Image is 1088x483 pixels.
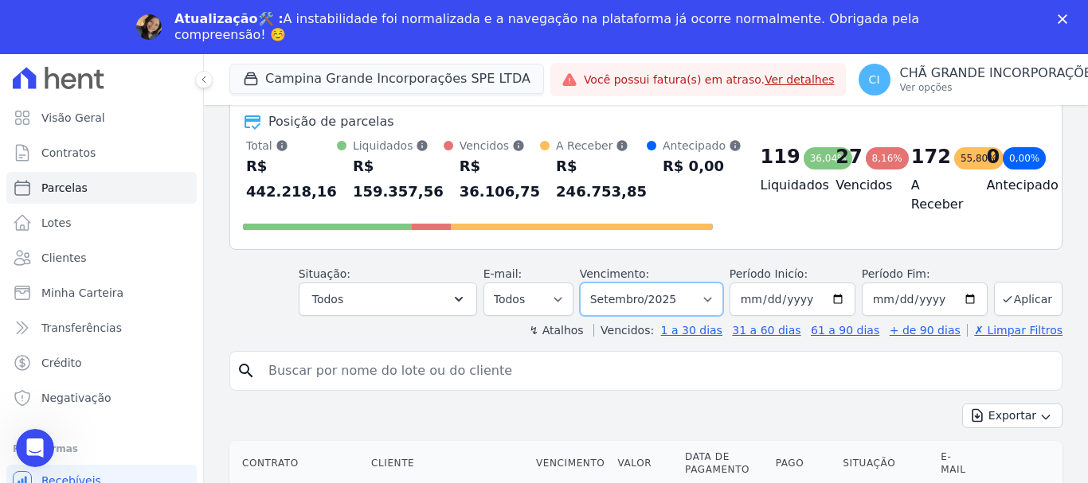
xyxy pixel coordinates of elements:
div: R$ 442.218,16 [246,154,337,204]
div: R$ 159.357,56 [353,154,444,204]
div: A Receber [556,138,647,154]
span: Você possui fatura(s) em atraso. [584,72,835,88]
div: 0 [986,144,1000,169]
div: 119 [761,144,800,169]
span: CI [869,74,880,85]
span: Visão Geral [41,110,105,126]
h4: Vencidos [836,176,886,195]
div: Total [246,138,337,154]
div: R$ 246.753,85 [556,154,647,204]
span: Parcelas [41,180,88,196]
div: 27 [836,144,862,169]
div: 0,00% [1003,147,1046,169]
label: Vencidos: [593,324,654,337]
div: Liquidados [353,138,444,154]
div: R$ 36.106,75 [460,154,540,204]
button: Exportar [962,403,1063,428]
a: Negativação [6,382,197,414]
div: Posição de parcelas [268,112,394,131]
a: Parcelas [6,172,197,204]
label: Período Inicío: [730,267,808,280]
a: Ver detalhes [765,73,835,86]
div: 55,80% [954,147,1004,169]
a: Minha Carteira [6,277,197,309]
img: Profile image for Adriane [136,14,162,40]
span: Negativação [41,390,112,406]
input: Buscar por nome do lote ou do cliente [259,355,1055,387]
label: Situação: [299,267,350,280]
iframe: Intercom live chat [16,429,54,467]
h4: Liquidados [761,176,811,195]
a: Clientes [6,242,197,274]
button: Aplicar [994,282,1063,316]
span: Clientes [41,250,86,266]
button: Campina Grande Incorporações SPE LTDA [229,64,544,94]
div: R$ 0,00 [663,154,742,179]
span: Lotes [41,215,72,231]
div: Vencidos [460,138,540,154]
a: Visão Geral [6,102,197,134]
div: Plataformas [13,439,190,458]
label: Período Fim: [862,266,988,282]
a: Lotes [6,207,197,239]
a: ✗ Limpar Filtros [967,324,1063,337]
a: + de 90 dias [890,324,961,337]
div: Fechar [1058,14,1074,24]
div: 36,04% [804,147,853,169]
a: Contratos [6,137,197,169]
label: Vencimento: [580,267,649,280]
label: E-mail: [483,267,522,280]
span: Crédito [41,355,82,371]
span: Transferências [41,320,122,336]
div: 172 [911,144,951,169]
button: Todos [299,282,477,316]
b: Atualização🛠️ : [174,11,284,26]
div: 8,16% [866,147,909,169]
label: ↯ Atalhos [529,324,583,337]
a: Transferências [6,312,197,344]
div: A instabilidade foi normalizada e a navegação na plataforma já ocorre normalmente. Obrigada pela ... [174,11,926,43]
a: 61 a 90 dias [811,324,879,337]
span: Contratos [41,145,96,161]
i: search [237,361,256,380]
h4: A Receber [911,176,961,214]
span: Minha Carteira [41,285,123,301]
a: 1 a 30 dias [661,324,722,337]
span: Todos [312,290,343,309]
a: Crédito [6,347,197,379]
div: Antecipado [663,138,742,154]
a: 31 a 60 dias [732,324,800,337]
h4: Antecipado [986,176,1036,195]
